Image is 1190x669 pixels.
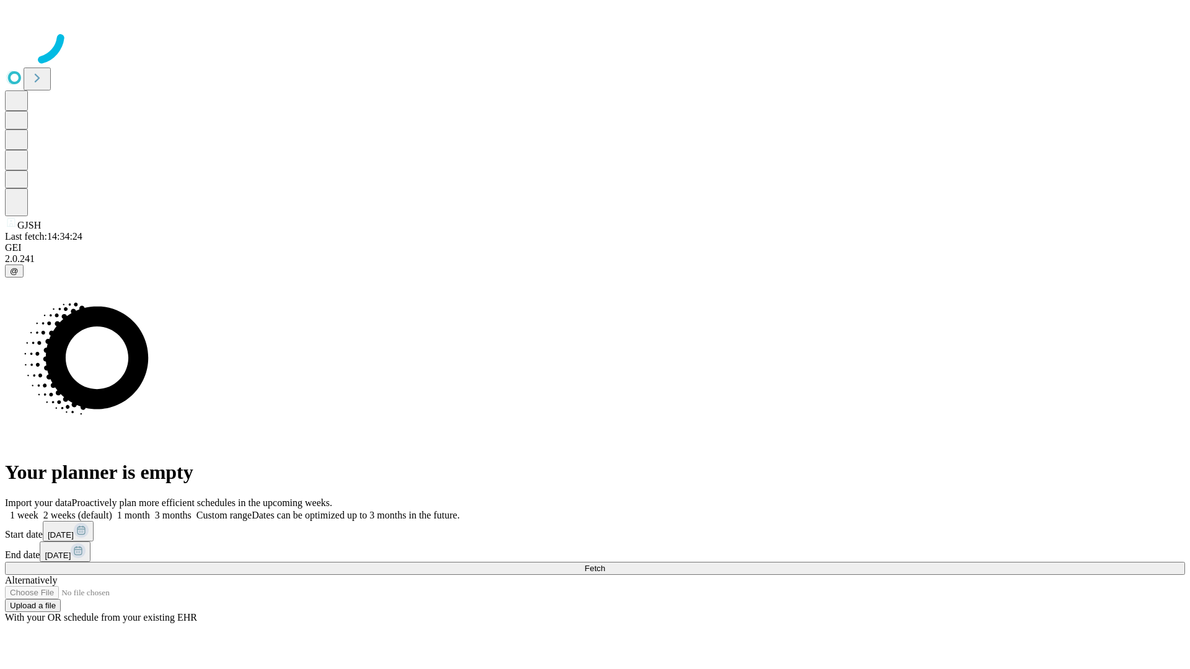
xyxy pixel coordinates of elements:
[584,564,605,573] span: Fetch
[5,253,1185,265] div: 2.0.241
[48,530,74,540] span: [DATE]
[5,599,61,612] button: Upload a file
[10,266,19,276] span: @
[45,551,71,560] span: [DATE]
[43,521,94,541] button: [DATE]
[5,541,1185,562] div: End date
[10,510,38,520] span: 1 week
[72,497,332,508] span: Proactively plan more efficient schedules in the upcoming weeks.
[196,510,252,520] span: Custom range
[43,510,112,520] span: 2 weeks (default)
[5,562,1185,575] button: Fetch
[5,265,24,278] button: @
[40,541,90,562] button: [DATE]
[117,510,150,520] span: 1 month
[5,461,1185,484] h1: Your planner is empty
[17,220,41,230] span: GJSH
[5,521,1185,541] div: Start date
[5,575,57,585] span: Alternatively
[5,612,197,623] span: With your OR schedule from your existing EHR
[5,231,82,242] span: Last fetch: 14:34:24
[155,510,192,520] span: 3 months
[5,242,1185,253] div: GEI
[252,510,459,520] span: Dates can be optimized up to 3 months in the future.
[5,497,72,508] span: Import your data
